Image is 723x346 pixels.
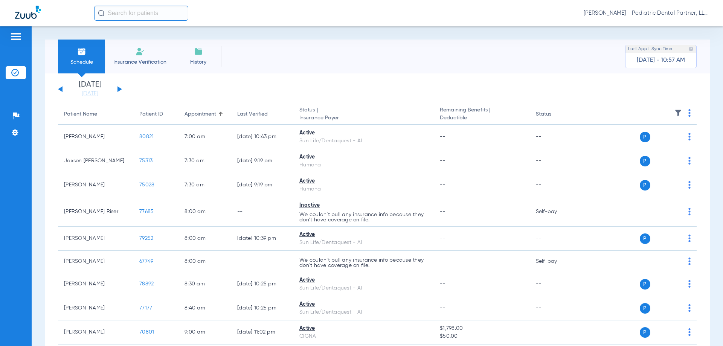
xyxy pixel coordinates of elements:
span: P [640,156,650,166]
div: Active [299,300,428,308]
td: [PERSON_NAME] [58,227,133,251]
td: [PERSON_NAME] [58,320,133,344]
div: Sun Life/Dentaquest - AI [299,284,428,292]
div: Patient ID [139,110,163,118]
span: P [640,279,650,290]
td: Jaxson [PERSON_NAME] [58,149,133,173]
div: Patient ID [139,110,172,118]
img: group-dot-blue.svg [688,304,691,312]
div: Sun Life/Dentaquest - AI [299,308,428,316]
img: hamburger-icon [10,32,22,41]
span: History [180,58,216,66]
span: 78892 [139,281,154,287]
td: -- [231,251,293,272]
div: Humana [299,161,428,169]
img: History [194,47,203,56]
div: Patient Name [64,110,127,118]
td: [PERSON_NAME] [58,173,133,197]
span: Insurance Payer [299,114,428,122]
td: 8:00 AM [178,227,231,251]
span: -- [440,236,445,241]
td: -- [530,173,581,197]
td: [PERSON_NAME] [58,272,133,296]
p: We couldn’t pull any insurance info because they don’t have coverage on file. [299,212,428,223]
div: Active [299,231,428,239]
td: [DATE] 11:02 PM [231,320,293,344]
img: Zuub Logo [15,6,41,19]
span: $1,798.00 [440,325,523,332]
td: [DATE] 9:19 PM [231,149,293,173]
img: group-dot-blue.svg [688,181,691,189]
img: Schedule [77,47,86,56]
td: 8:30 AM [178,272,231,296]
div: Appointment [185,110,225,118]
input: Search for patients [94,6,188,21]
td: 7:00 AM [178,125,231,149]
td: 7:30 AM [178,149,231,173]
span: -- [440,182,445,187]
div: Sun Life/Dentaquest - AI [299,239,428,247]
td: 8:00 AM [178,251,231,272]
span: [DATE] - 10:57 AM [637,56,685,64]
span: -- [440,134,445,139]
img: group-dot-blue.svg [688,208,691,215]
div: Humana [299,185,428,193]
td: 8:00 AM [178,197,231,227]
span: 67749 [139,259,153,264]
span: 77685 [139,209,154,214]
td: -- [231,197,293,227]
td: -- [530,227,581,251]
td: 9:00 AM [178,320,231,344]
span: 80821 [139,134,154,139]
td: [PERSON_NAME] [58,251,133,272]
span: -- [440,209,445,214]
span: P [640,303,650,314]
td: -- [530,272,581,296]
img: filter.svg [674,109,682,117]
td: -- [530,125,581,149]
span: 75313 [139,158,153,163]
span: 75028 [139,182,154,187]
span: $50.00 [440,332,523,340]
td: -- [530,320,581,344]
span: Schedule [64,58,99,66]
img: group-dot-blue.svg [688,109,691,117]
div: Active [299,325,428,332]
td: [DATE] 10:43 PM [231,125,293,149]
div: Last Verified [237,110,287,118]
td: -- [530,149,581,173]
td: [PERSON_NAME] [58,125,133,149]
img: group-dot-blue.svg [688,258,691,265]
td: [PERSON_NAME] Riser [58,197,133,227]
td: [PERSON_NAME] [58,296,133,320]
span: P [640,233,650,244]
th: Status [530,104,581,125]
span: -- [440,158,445,163]
img: group-dot-blue.svg [688,133,691,140]
span: [PERSON_NAME] - Pediatric Dental Partner, LLP [584,9,708,17]
td: [DATE] 10:25 PM [231,296,293,320]
span: Insurance Verification [111,58,169,66]
span: -- [440,305,445,311]
td: -- [530,296,581,320]
span: -- [440,281,445,287]
td: 8:40 AM [178,296,231,320]
span: P [640,327,650,338]
th: Remaining Benefits | [434,104,529,125]
span: P [640,180,650,191]
img: group-dot-blue.svg [688,328,691,336]
div: Active [299,153,428,161]
td: Self-pay [530,197,581,227]
div: Active [299,129,428,137]
td: [DATE] 10:25 PM [231,272,293,296]
span: P [640,132,650,142]
td: 7:30 AM [178,173,231,197]
img: last sync help info [688,46,694,52]
div: Inactive [299,201,428,209]
div: Active [299,177,428,185]
p: We couldn’t pull any insurance info because they don’t have coverage on file. [299,258,428,268]
img: group-dot-blue.svg [688,157,691,165]
span: -- [440,259,445,264]
img: Manual Insurance Verification [136,47,145,56]
img: Search Icon [98,10,105,17]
